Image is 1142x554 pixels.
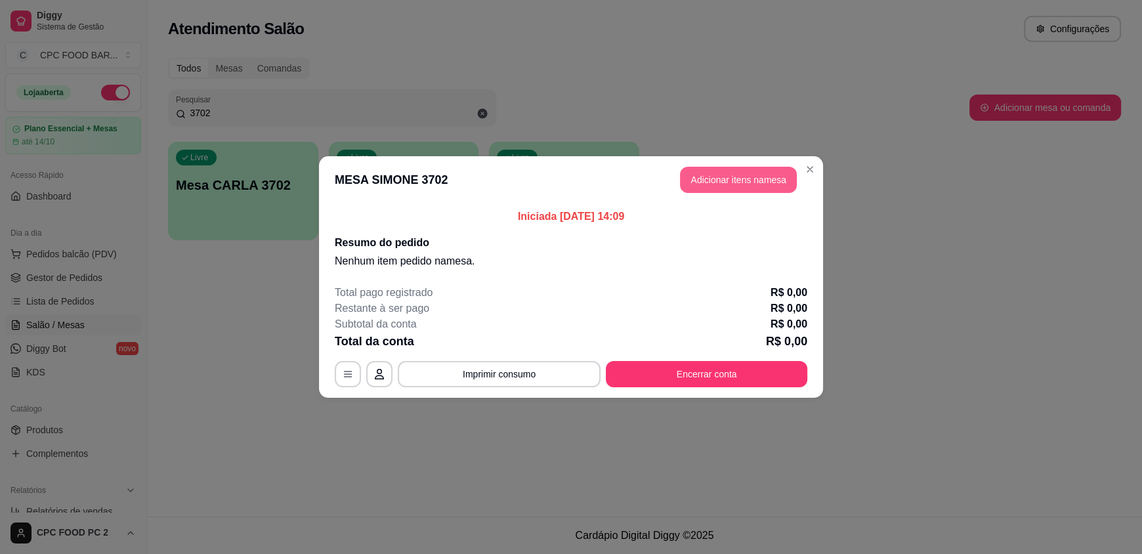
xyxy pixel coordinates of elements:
button: Encerrar conta [606,361,807,387]
p: Total pago registrado [335,285,433,301]
header: MESA SIMONE 3702 [319,156,823,203]
h2: Resumo do pedido [335,235,807,251]
p: Iniciada [DATE] 14:09 [335,209,807,224]
p: Restante à ser pago [335,301,429,316]
p: Total da conta [335,332,414,351]
p: Nenhum item pedido na mesa . [335,253,807,269]
p: Subtotal da conta [335,316,417,332]
p: R$ 0,00 [771,316,807,332]
button: Imprimir consumo [398,361,601,387]
button: Adicionar itens namesa [680,167,797,193]
p: R$ 0,00 [771,285,807,301]
p: R$ 0,00 [766,332,807,351]
button: Close [799,159,820,180]
p: R$ 0,00 [771,301,807,316]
